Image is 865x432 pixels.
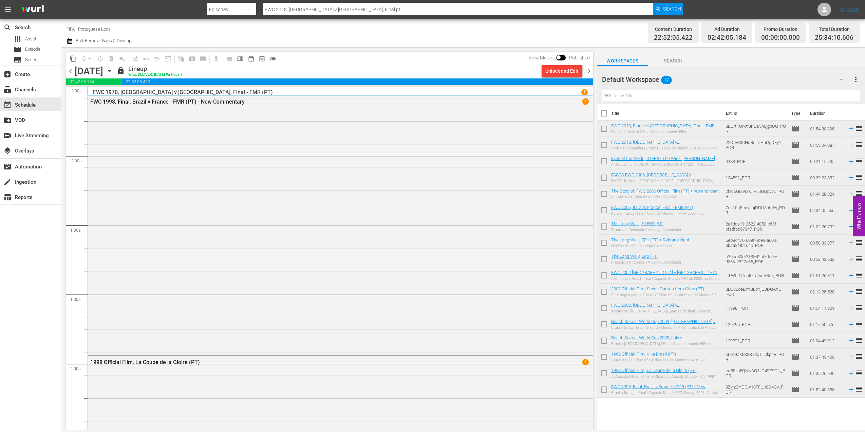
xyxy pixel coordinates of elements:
div: Ad Duration [708,24,746,34]
span: reorder [855,287,863,295]
div: Portugal x Espanha | Grupo B | Copa do Mundo FIFA de 2018, na [GEOGRAPHIC_DATA] | Jogo Completo [611,146,720,150]
td: 01:53:04.087 [807,137,845,153]
button: Open Feedback Widget [853,196,865,236]
td: 3BQrtPUrkXSPDs5n6jgbUG_POR [723,121,789,137]
svg: Add to Schedule [847,353,855,361]
td: oLoz9aKkS3BTdoTT2kp4B_POR [723,349,789,365]
div: Promo Duration [761,24,800,34]
svg: Add to Schedule [847,288,855,295]
span: lock [117,67,125,75]
svg: Add to Schedule [847,190,855,198]
td: 129791_POR [723,332,789,349]
td: 129795_POR [723,316,789,332]
span: View Mode: [525,55,556,60]
div: 1998 Official Film, La Coupe de la Gloire (PT) [90,359,552,365]
span: more_vert [852,75,860,84]
td: egR8zo5QNNAQ1zO49Z9ON_POR [723,365,789,381]
a: FACTS FWC 2006, [GEOGRAPHIC_DATA] v [GEOGRAPHIC_DATA] (PT) [611,172,694,182]
span: Episode [14,46,22,54]
span: Month Calendar View [246,53,257,64]
td: 22DpHl0CHeReimHuUgDFyY_POR [723,137,789,153]
td: 17398_POR [723,300,789,316]
svg: Add to Schedule [847,321,855,328]
a: FWC 2002, [GEOGRAPHIC_DATA] v [GEOGRAPHIC_DATA], Quarter-Finals - FMR (PT) + Rebrand promo 2 [611,303,706,318]
svg: Add to Schedule [847,206,855,214]
div: Unlock and Edit [545,65,579,77]
div: Alemanha x Brasil | Final | Copa do Mundo FIFA de 2002, na Coreia e no [GEOGRAPHIC_DATA] | Jogo C... [611,276,720,281]
span: Create [3,70,12,78]
a: FWC 2002 [GEOGRAPHIC_DATA] v [GEOGRAPHIC_DATA], Final (PT) - New Commentary + rebrand promo 2 [611,270,720,280]
a: FWC 2018, [GEOGRAPHIC_DATA] v [GEOGRAPHIC_DATA], Group Stage - FMR (PT) + rebrand promo 2 [611,140,718,155]
span: 22:52:05.422 [654,34,693,42]
td: 02:13:25.528 [807,284,845,300]
span: 02:42:05.184 [66,78,122,85]
span: View Backup [257,53,267,64]
span: reorder [855,271,863,279]
td: 01:02:26.792 [807,218,845,235]
svg: Add to Schedule [847,125,855,132]
a: 2002 Official Film, Seven Games from Glory (PT) [611,286,704,291]
span: 25:34:10.606 [815,34,853,42]
th: Type [787,104,806,123]
span: 02:42:05.184 [708,34,746,42]
span: Episode [791,222,800,231]
span: date_range_outlined [248,55,255,62]
td: 01:44:28.829 [807,186,845,202]
div: Sete Jogos para a Glória | O Filme Oficial da Copa do Mundo FIFA 2002™ [611,293,720,297]
div: Brasil x [GEOGRAPHIC_DATA] | Final | Copa do Mundo FIFA de Futebol de [PERSON_NAME] 2008™ | Jogo ... [611,342,720,346]
span: 22:52:05.422 [122,78,594,85]
div: Lineup [128,65,182,73]
td: 3DJ3LdeEImSLbYjGJDGAXG_POR [723,284,789,300]
span: Episode [791,206,800,214]
span: 1 [582,359,589,365]
div: FACTS: Itália vs. [GEOGRAPHIC_DATA] | [GEOGRAPHIC_DATA] 2006 [611,179,720,183]
span: Copy Lineup [68,53,78,64]
span: Episode [791,157,800,165]
span: Live Streaming [3,131,12,140]
span: Loop Content [95,53,106,64]
td: 5eb84476-609f-4ce9-a604-3baa2f4b164b_POR [723,235,789,251]
td: ktLWtLQTqnIfzU2unVBsx_POR [723,267,789,284]
svg: Add to Schedule [847,337,855,344]
span: Episode [791,304,800,312]
span: Search [3,23,12,32]
span: Remove Gaps & Overlaps [78,53,95,64]
td: 01:17:50.576 [807,316,845,332]
div: Inglaterra x [GEOGRAPHIC_DATA]| Quartas de final | Copa do Mundo FIFA de 2002, na Coreia e no [GE... [611,309,720,313]
span: Asset [25,36,36,42]
span: Episode [791,125,800,133]
span: Asset [14,35,22,43]
svg: Add to Schedule [847,158,855,165]
div: Default Workspace [602,70,849,89]
span: Select an event to delete [106,53,117,64]
a: The Long Walk, EP2 (PT) [611,254,658,259]
span: Series [14,56,22,64]
span: menu [4,5,12,14]
span: 1 [582,98,589,105]
div: Content Duration [654,24,693,34]
span: reorder [855,190,863,198]
span: Search [648,57,699,65]
td: 01:37:49.400 [807,349,845,365]
span: Episode [791,288,800,296]
td: 01:54:30.395 [807,121,845,137]
svg: Add to Schedule [847,141,855,149]
span: 00:00:00.000 [761,34,800,42]
svg: Add to Schedule [847,174,855,181]
button: more_vert [852,71,860,88]
span: reorder [855,124,863,132]
td: 02:34:05.566 [807,202,845,218]
span: reorder [855,141,863,149]
a: FWC 2006, Italy vs France, Final - FMR (PT) [611,205,693,210]
span: Schedule [3,101,12,109]
td: 01:52:40.385 [807,381,845,398]
svg: Add to Schedule [847,239,855,247]
span: toggle_off [269,55,276,62]
div: Viva Brasil | O Filme Oficial da Copa do Mundo FIFA 1962™ [611,358,706,362]
td: 134591_POR [723,169,789,186]
span: reorder [855,385,863,393]
span: reorder [855,255,863,263]
a: FWC 2018, France v [GEOGRAPHIC_DATA], Final - FMR (PT) [611,123,717,133]
span: Episode [791,271,800,280]
span: Search [663,3,681,15]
